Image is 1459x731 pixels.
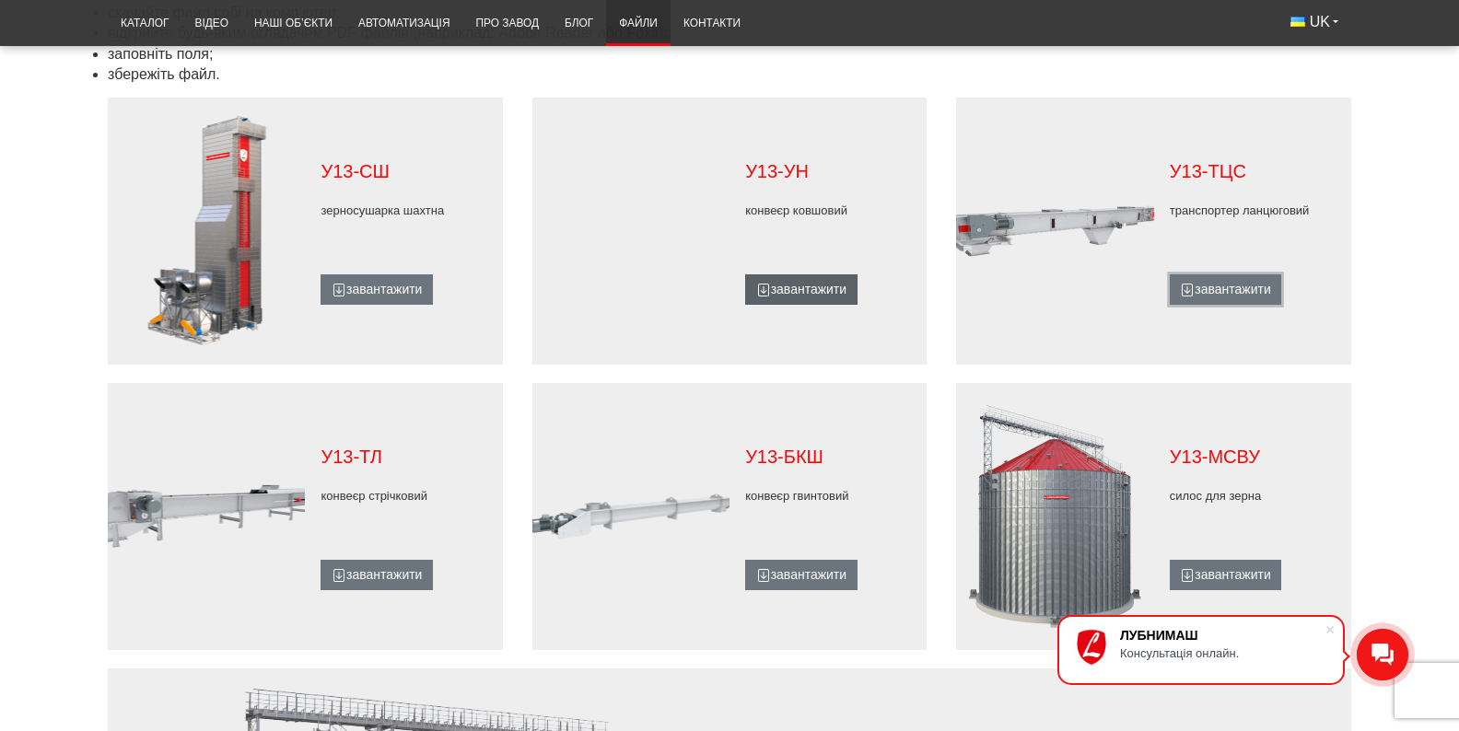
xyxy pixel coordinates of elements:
p: У13-СШ [321,158,486,184]
p: конвеєр стрічковий [321,488,486,505]
a: Наші об’єкти [241,6,345,41]
p: силос для зерна [1170,488,1336,505]
span: UK [1310,12,1330,32]
a: Контакти [671,6,753,41]
p: У13-БКШ [745,444,911,470]
a: завантажити [321,560,432,591]
a: Каталог [108,6,181,41]
p: конвеєр ковшовий [745,203,911,219]
p: У13-МСВУ [1170,444,1336,470]
p: конвеєр гвинтовий [745,488,911,505]
a: завантажити [1170,560,1281,591]
p: У13-ТЦС [1170,158,1336,184]
li: заповніть поля; [108,44,1351,64]
button: UK [1278,6,1351,39]
p: зерносушарка шахтна [321,203,486,219]
div: ЛУБНИМАШ [1120,628,1325,643]
p: У13-УН [745,158,911,184]
a: завантажити [321,274,432,306]
img: Українська [1290,17,1305,27]
a: Файли [606,6,671,41]
a: Відео [181,6,240,41]
p: транспортер ланцюговий [1170,203,1336,219]
div: Консультація онлайн. [1120,646,1325,660]
a: завантажити [745,274,857,306]
a: Автоматизація [345,6,463,41]
a: завантажити [1170,274,1281,306]
a: завантажити [745,560,857,591]
a: Про завод [463,6,552,41]
p: У13-ТЛ [321,444,486,470]
li: збережіть файл. [108,64,1351,85]
a: Блог [552,6,606,41]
